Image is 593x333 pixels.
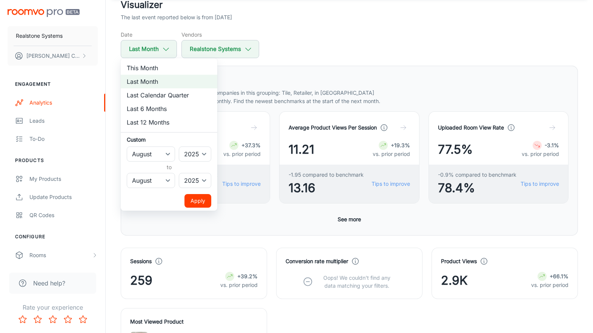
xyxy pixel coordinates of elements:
h6: to [128,163,210,171]
li: Last Calendar Quarter [121,88,217,102]
h6: Custom [127,136,211,143]
li: Last 12 Months [121,116,217,129]
li: Last Month [121,75,217,88]
li: This Month [121,61,217,75]
li: Last 6 Months [121,102,217,116]
button: Apply [184,194,211,208]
